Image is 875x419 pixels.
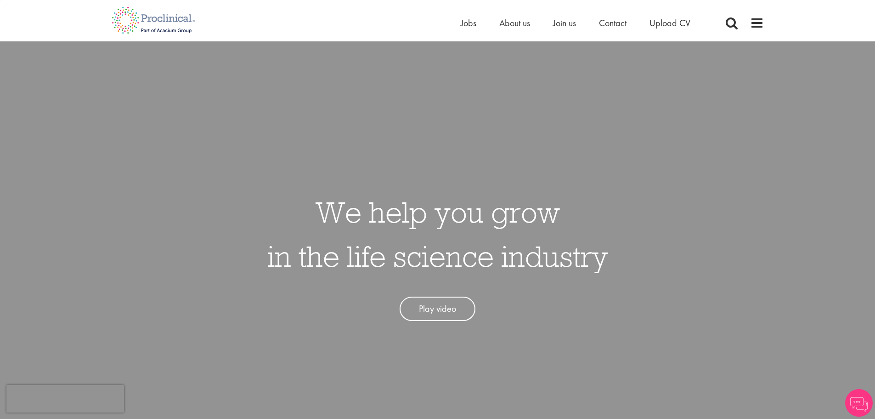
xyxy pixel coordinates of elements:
a: Contact [599,17,627,29]
a: About us [499,17,530,29]
a: Jobs [461,17,476,29]
a: Play video [400,297,475,321]
a: Join us [553,17,576,29]
a: Upload CV [649,17,690,29]
img: Chatbot [845,389,873,417]
h1: We help you grow in the life science industry [267,190,608,278]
